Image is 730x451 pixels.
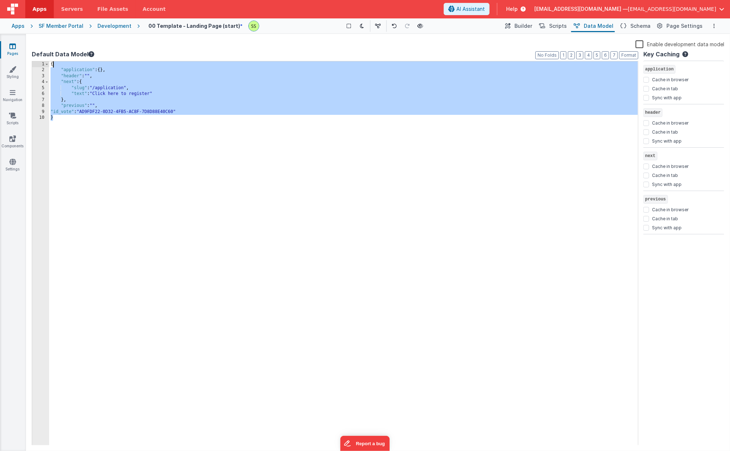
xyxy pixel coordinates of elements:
label: Cache in browser [652,162,688,169]
label: Enable development data model [635,40,724,48]
button: Schema [618,20,652,32]
div: 5 [32,85,49,91]
div: 1 [32,61,49,67]
span: Scripts [549,22,567,30]
span: application [643,65,675,74]
button: 1 [560,51,566,59]
button: 5 [594,51,600,59]
span: AI Assistant [456,5,485,13]
button: Default Data Model [32,50,94,58]
label: Sync with app [652,94,682,101]
label: Cache in tab [652,84,678,92]
button: Options [710,22,718,30]
h4: Key Caching [643,51,679,58]
label: Cache in browser [652,119,688,126]
div: 10 [32,115,49,121]
button: Data Model [571,20,615,32]
div: 2 [32,67,49,73]
label: Cache in tab [652,214,678,222]
button: AI Assistant [444,3,490,15]
div: Apps [12,22,25,30]
span: [EMAIL_ADDRESS][DOMAIN_NAME] [628,5,716,13]
span: header [643,108,662,117]
span: File Assets [97,5,129,13]
label: Sync with app [652,137,682,144]
div: 7 [32,97,49,103]
label: Sync with app [652,224,682,231]
div: 8 [32,103,49,109]
span: Data Model [584,22,613,30]
div: 6 [32,91,49,97]
span: Builder [514,22,532,30]
div: 9 [32,109,49,115]
button: 6 [602,51,609,59]
label: Cache in tab [652,128,678,135]
div: SF Member Portal [39,22,83,30]
span: previous [643,195,668,204]
button: 4 [585,51,592,59]
button: Format [619,51,638,59]
h4: 00 Template - Landing Page (start) [148,23,240,29]
span: Apps [32,5,47,13]
button: 2 [568,51,575,59]
span: next [643,152,657,160]
button: 7 [610,51,618,59]
button: 3 [576,51,583,59]
span: Servers [61,5,83,13]
label: Cache in tab [652,171,678,178]
button: Page Settings [655,20,704,32]
label: Sync with app [652,180,682,187]
label: Cache in browser [652,205,688,213]
button: Builder [503,20,534,32]
label: Cache in browser [652,75,688,83]
span: Page Settings [666,22,703,30]
span: Help [506,5,518,13]
div: Development [97,22,131,30]
div: 4 [32,79,49,85]
span: Schema [630,22,651,30]
iframe: Marker.io feedback button [340,436,390,451]
span: [EMAIL_ADDRESS][DOMAIN_NAME] — [534,5,628,13]
button: No Folds [535,51,559,59]
img: 8cf74ed78aab3b54564162fcd7d8ab61 [249,21,259,31]
div: 3 [32,73,49,79]
button: Scripts [536,20,568,32]
button: [EMAIL_ADDRESS][DOMAIN_NAME] — [EMAIL_ADDRESS][DOMAIN_NAME] [534,5,724,13]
